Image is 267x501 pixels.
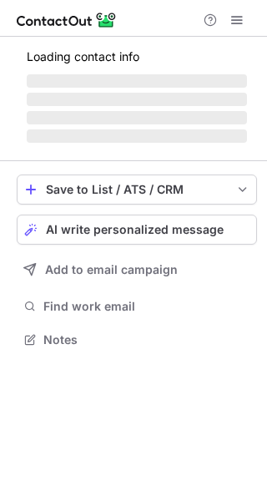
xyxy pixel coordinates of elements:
button: Add to email campaign [17,255,257,285]
span: ‌ [27,129,247,143]
button: save-profile-one-click [17,175,257,205]
button: Notes [17,328,257,352]
button: Find work email [17,295,257,318]
span: Add to email campaign [45,263,178,276]
span: AI write personalized message [46,223,224,236]
span: ‌ [27,93,247,106]
button: AI write personalized message [17,215,257,245]
p: Loading contact info [27,50,247,63]
span: ‌ [27,74,247,88]
img: ContactOut v5.3.10 [17,10,117,30]
span: Notes [43,332,250,347]
span: ‌ [27,111,247,124]
div: Save to List / ATS / CRM [46,183,228,196]
span: Find work email [43,299,250,314]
